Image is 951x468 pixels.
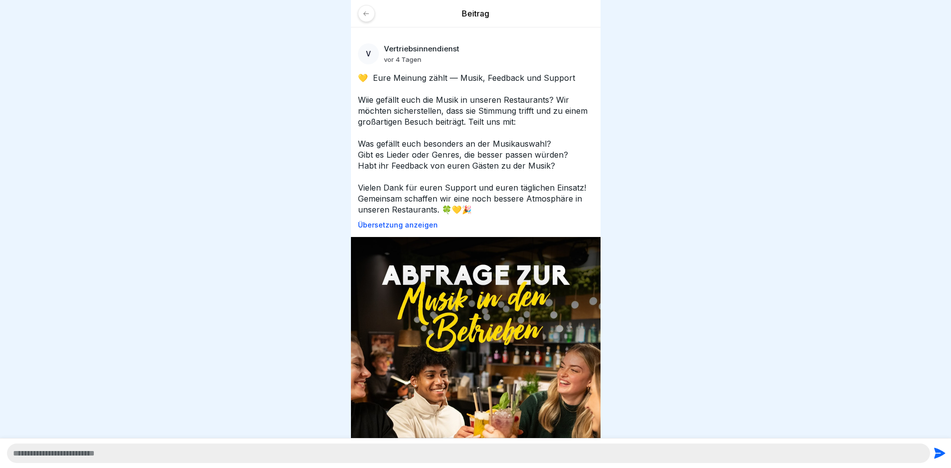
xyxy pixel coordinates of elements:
p: Übersetzung anzeigen [358,221,594,229]
p: Beitrag [358,8,594,19]
p: Vertriebsinnendienst [384,44,459,53]
div: V [358,43,379,64]
p: vor 4 Tagen [384,55,421,63]
p: 💛 Eure Meinung zählt — Musik, Feedback und Support Wiie gefällt euch die Musik in unseren Restaur... [358,72,594,215]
